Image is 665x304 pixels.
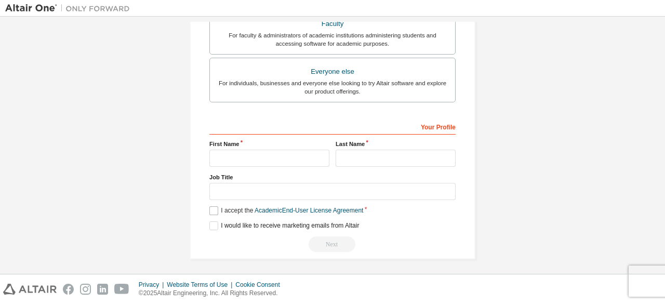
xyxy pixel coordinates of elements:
[5,3,135,14] img: Altair One
[114,284,129,295] img: youtube.svg
[80,284,91,295] img: instagram.svg
[209,140,329,148] label: First Name
[209,221,359,230] label: I would like to receive marketing emails from Altair
[336,140,456,148] label: Last Name
[209,118,456,135] div: Your Profile
[3,284,57,295] img: altair_logo.svg
[216,17,449,31] div: Faculty
[63,284,74,295] img: facebook.svg
[255,207,363,214] a: Academic End-User License Agreement
[167,281,235,289] div: Website Terms of Use
[139,281,167,289] div: Privacy
[209,236,456,252] div: Read and acccept EULA to continue
[97,284,108,295] img: linkedin.svg
[216,64,449,79] div: Everyone else
[216,31,449,48] div: For faculty & administrators of academic institutions administering students and accessing softwa...
[235,281,286,289] div: Cookie Consent
[209,206,363,215] label: I accept the
[216,79,449,96] div: For individuals, businesses and everyone else looking to try Altair software and explore our prod...
[209,173,456,181] label: Job Title
[139,289,286,298] p: © 2025 Altair Engineering, Inc. All Rights Reserved.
